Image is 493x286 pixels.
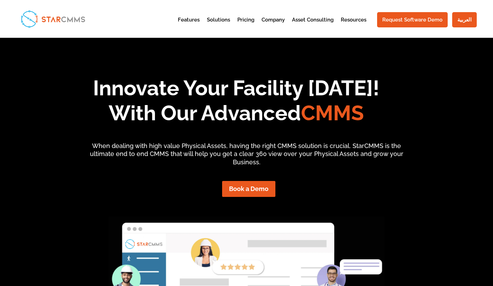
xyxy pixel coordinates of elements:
a: Features [178,17,200,34]
a: Book a Demo [222,181,275,197]
a: Pricing [237,17,254,34]
img: StarCMMS [18,7,88,30]
span: CMMS [301,101,364,125]
a: العربية [452,12,477,27]
p: When dealing with high value Physical Assets, having the right CMMS solution is crucial. StarCMMS... [83,142,410,166]
a: Asset Consulting [292,17,334,34]
a: Request Software Demo [377,12,448,27]
a: Resources [341,17,366,34]
a: Company [262,17,285,34]
a: Solutions [207,17,230,34]
iframe: Chat Widget [378,211,493,286]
